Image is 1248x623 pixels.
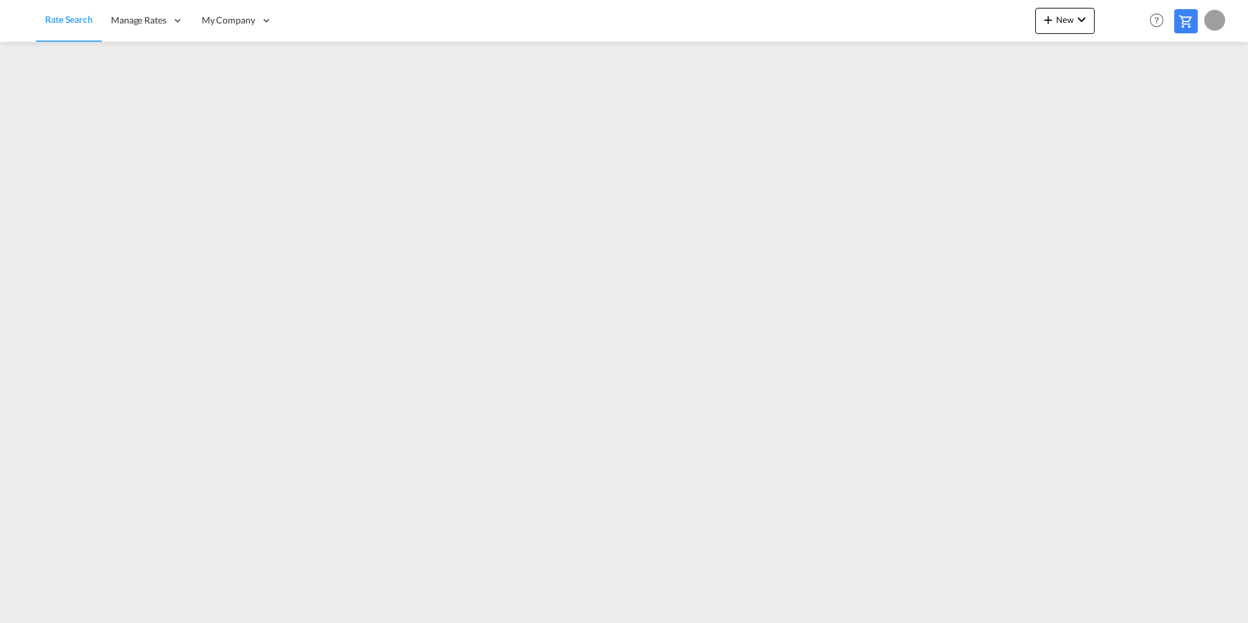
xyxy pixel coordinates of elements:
span: Help [1146,9,1168,31]
span: Rate Search [45,14,93,25]
div: Help [1146,9,1174,33]
md-icon: icon-plus 400-fg [1040,12,1056,27]
md-icon: icon-chevron-down [1074,12,1089,27]
button: icon-plus 400-fgNewicon-chevron-down [1035,8,1095,34]
span: My Company [202,14,255,27]
span: New [1040,14,1089,25]
span: Manage Rates [111,14,166,27]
